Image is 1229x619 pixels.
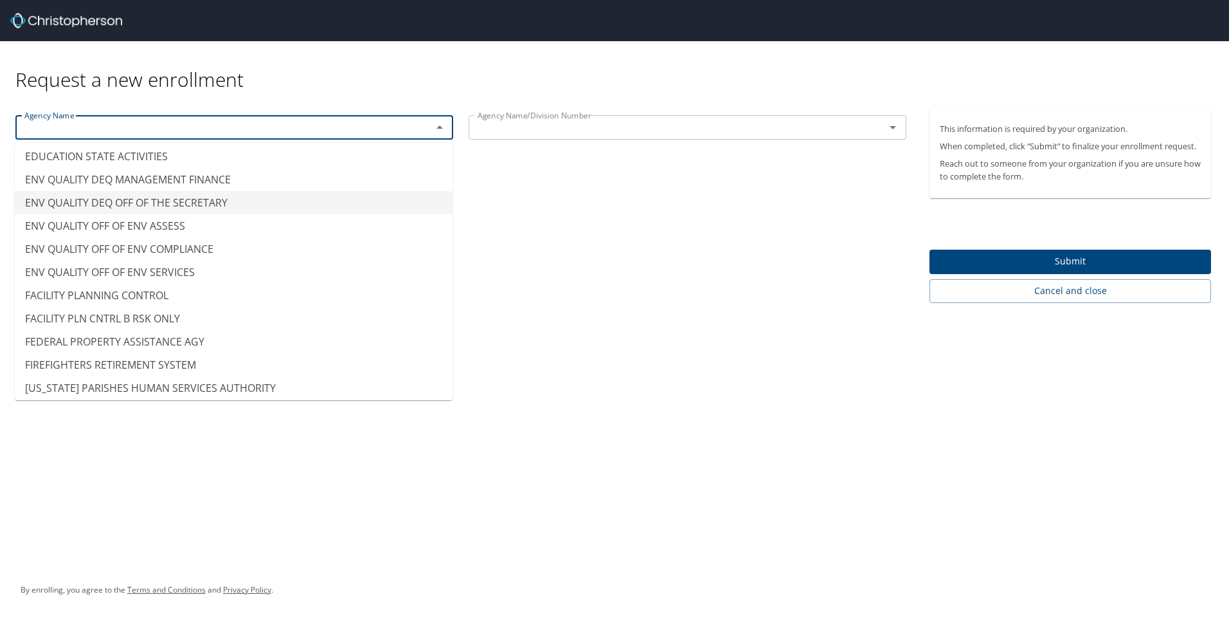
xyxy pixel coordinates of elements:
button: Cancel and close [929,279,1211,303]
li: ENV QUALITY OFF OF ENV SERVICES [15,261,453,284]
li: [US_STATE] PARISHES HUMAN SERVICES AUTHORITY [15,376,453,400]
li: ENV QUALITY DEQ OFF OF THE SECRETARY [15,191,453,214]
div: Request a new enrollment [15,41,1221,92]
button: Close [431,118,449,136]
p: Reach out to someone from your organization if you are unsure how to complete the form. [940,158,1201,182]
p: This information is required by your organization. [940,123,1201,135]
a: Terms and Conditions [127,584,206,595]
li: ENV QUALITY OFF OF ENV ASSESS [15,214,453,237]
li: FACILITY PLN CNTRL B RSK ONLY [15,307,453,330]
button: Submit [929,250,1211,275]
li: ENV QUALITY OFF OF ENV COMPLIANCE [15,237,453,261]
li: FACILITY PLANNING CONTROL [15,284,453,307]
img: cbt logo [10,13,122,28]
li: FEDERAL PROPERTY ASSISTANCE AGY [15,330,453,353]
li: GOV OFFICE OF HOMELAND SECURITY EMER PREP [15,400,453,423]
span: Submit [940,254,1201,270]
li: EDUCATION STATE ACTIVITIES [15,145,453,168]
span: Cancel and close [940,283,1201,299]
div: By enrolling, you agree to the and . [21,574,273,606]
li: ENV QUALITY DEQ MANAGEMENT FINANCE [15,168,453,191]
a: Privacy Policy [223,584,271,595]
li: FIREFIGHTERS RETIREMENT SYSTEM [15,353,453,376]
button: Open [884,118,902,136]
p: When completed, click “Submit” to finalize your enrollment request. [940,140,1201,152]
